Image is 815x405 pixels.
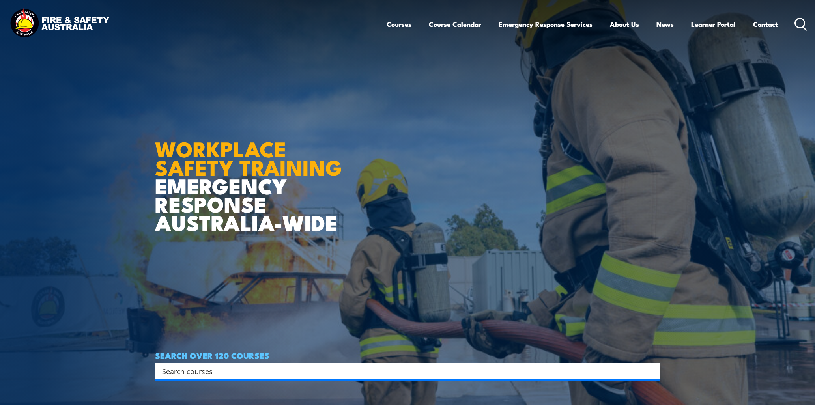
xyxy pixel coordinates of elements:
[610,14,639,35] a: About Us
[429,14,481,35] a: Course Calendar
[155,119,348,231] h1: EMERGENCY RESPONSE AUSTRALIA-WIDE
[499,14,593,35] a: Emergency Response Services
[387,14,411,35] a: Courses
[646,366,657,377] button: Search magnifier button
[162,365,643,377] input: Search input
[155,351,660,360] h4: SEARCH OVER 120 COURSES
[656,14,674,35] a: News
[155,132,342,183] strong: WORKPLACE SAFETY TRAINING
[691,14,736,35] a: Learner Portal
[753,14,778,35] a: Contact
[164,366,644,377] form: Search form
